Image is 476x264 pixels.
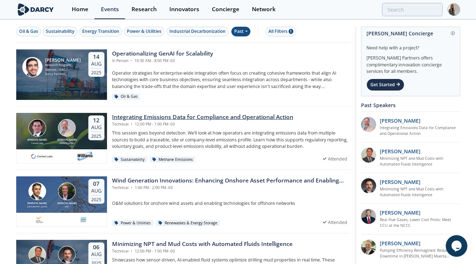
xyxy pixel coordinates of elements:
div: Technical 1:00 PM - 2:00 PM -03 [112,185,351,191]
div: Get Started [366,79,404,91]
button: Power & Utilities [124,27,164,36]
img: Profile [448,3,460,16]
img: williams.com.png [77,152,94,160]
div: [PERSON_NAME] [56,202,78,206]
div: [PERSON_NAME] Partners offers complimentary innovation concierge services for all members. [366,51,455,75]
img: 1682076415445-contextlabs.png [29,152,54,160]
img: Victor Saet [28,246,46,264]
button: All Filters 1 [266,27,296,36]
a: Minimizing NPT and Mud Costs with Automated Fluids Intelligence [380,156,460,167]
div: 2025 [91,195,102,202]
div: Research Program Director - O&G / Sustainability [45,63,82,72]
div: 12 [91,117,102,124]
div: Attended [320,154,351,163]
div: Past [231,27,250,36]
div: Operationalizing GenAI for Scalability [112,49,213,58]
p: This session goes beyond detection. We’ll look at how operators are integrating emissions data fr... [112,130,351,150]
div: 14 [91,53,102,61]
div: Need help with a project? [366,40,455,51]
span: • [130,248,134,254]
img: 47500b57-f1ab-48fc-99f2-2a06715d5bad [361,209,376,224]
div: Context Labs [26,142,48,145]
div: Events [101,6,119,12]
a: Nathan Brawn [PERSON_NAME] Context Labs Mark Gebbia [PERSON_NAME] [PERSON_NAME] 12 Aug 2025 Integ... [16,113,351,163]
div: [PERSON_NAME] [45,58,82,63]
img: 86e59a17-6af7-4f0c-90df-8cecba4476f1 [361,239,376,255]
div: DNV [56,205,78,208]
div: Home [72,6,88,12]
button: Energy Transition [79,27,122,36]
a: Minimizing NPT and Mud Costs with Automated Fluids Intelligence [380,186,460,198]
img: Nathan Brawn [28,119,46,137]
img: Brahim Ghrissi [58,246,76,264]
a: Real Flue Gases, Lower Cost Pilots: Meet CCU at the NCCC [380,217,460,229]
div: 07 [91,180,102,188]
p: [PERSON_NAME] [380,148,421,155]
div: Sustainability [46,28,75,35]
div: Power & Utilities [127,28,161,35]
div: [PERSON_NAME] [26,202,48,206]
div: Oil & Gas [112,93,141,100]
div: Aug [91,61,102,67]
button: Sustainability [43,27,77,36]
div: Concierge [212,6,239,12]
div: 2025 [91,132,102,139]
span: 1 [289,29,293,34]
a: Sami Sultan [PERSON_NAME] Research Program Director - O&G / Sustainability Darcy Partners 14 Aug ... [16,49,351,100]
img: Morgan Putnam [58,182,76,200]
div: Aug [91,124,102,131]
div: [PERSON_NAME] Concierge [366,27,455,40]
div: Attended [320,218,351,227]
div: Innovators [169,6,199,12]
div: Network [252,6,276,12]
div: Sustainability [112,157,147,163]
div: In Person 10:30 AM - 8:00 PM -03 [112,58,213,64]
img: information.svg [451,31,455,35]
div: Past Speakers [361,99,460,111]
span: • [130,185,134,190]
iframe: chat widget [446,235,469,257]
div: Research [132,6,157,12]
p: [PERSON_NAME] [380,209,421,216]
img: 0796ef69-b90a-4e68-ba11-5d0191a10bb8 [361,178,376,193]
div: Technical 12:00 PM - 1:00 PM -03 [112,248,293,254]
p: Operator strategies for enterprise-wide integration often focus on creating cohesive frameworks t... [112,70,351,90]
p: O&M solutions for onshore wind assets and enabling technologies for offshore networks [112,200,351,207]
div: Technical 12:00 PM - 1:00 PM -03 [112,122,293,127]
div: Minimizing NPT and Mud Costs with Automated Fluids Intelligence [112,240,293,248]
div: [PERSON_NAME] [56,142,78,145]
img: 1677164726811-Captura%20de%20pantalla%202023-02-23%20120513.png [35,215,44,224]
div: Power & Utilities [112,220,154,226]
div: Methane Emissions [150,157,196,163]
div: Oil & Gas [19,28,38,35]
div: Renewables & Energy Storage [156,220,220,226]
img: logo-wide.svg [16,3,55,16]
img: Travis Douville [28,182,46,200]
img: Mark Gebbia [58,119,76,137]
div: Integrating Emissions Data for Compliance and Operational Action [112,113,293,122]
a: Pumping Efficiency Reimagined: Reducing Downtime in [PERSON_NAME] Muerta Completions [380,248,460,259]
span: • [129,58,133,63]
input: Advanced Search [382,3,442,16]
div: [PERSON_NAME] [56,138,78,142]
div: 06 [91,244,102,251]
img: ed2b4adb-f152-4947-b39b-7b15fa9ececc [361,117,376,132]
div: Aug [91,251,102,258]
img: fd4d9e3c-8c73-4c0b-962d-0d5469c923e5 [79,215,88,224]
p: [PERSON_NAME] [380,178,421,186]
button: Industrial Decarbonization [166,27,228,36]
img: f391ab45-d698-4384-b787-576124f63af6 [361,148,376,163]
button: Oil & Gas [16,27,41,36]
img: Sami Sultan [22,57,43,77]
p: [PERSON_NAME] [380,117,421,124]
a: Integrating Emissions Data for Compliance and Operational Action [380,125,460,137]
div: 2025 [91,68,102,75]
div: Aug [91,188,102,194]
a: Travis Douville [PERSON_NAME] [GEOGRAPHIC_DATA] Morgan Putnam [PERSON_NAME] DNV 07 Aug 2025 Wind ... [16,176,351,227]
div: [PERSON_NAME] [26,138,48,142]
div: Darcy Partners [45,72,82,76]
span: • [130,122,134,127]
div: [GEOGRAPHIC_DATA] [26,205,48,208]
p: [PERSON_NAME] [380,239,421,247]
div: Industrial Decarbonization [169,28,226,35]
